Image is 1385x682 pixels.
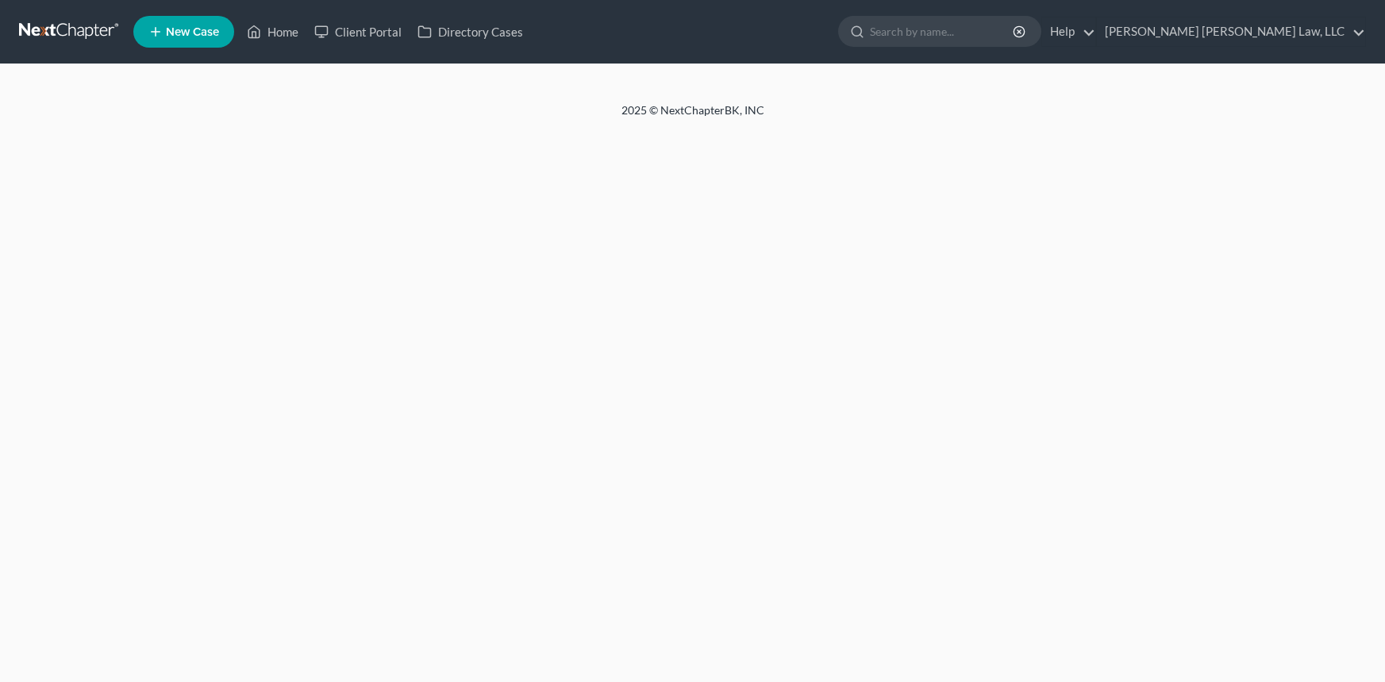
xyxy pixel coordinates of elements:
a: Home [239,17,306,46]
input: Search by name... [870,17,1015,46]
span: New Case [166,26,219,38]
a: Directory Cases [410,17,531,46]
a: Client Portal [306,17,410,46]
div: 2025 © NextChapterBK, INC [240,102,1145,131]
a: Help [1042,17,1095,46]
a: [PERSON_NAME] [PERSON_NAME] Law, LLC [1097,17,1365,46]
